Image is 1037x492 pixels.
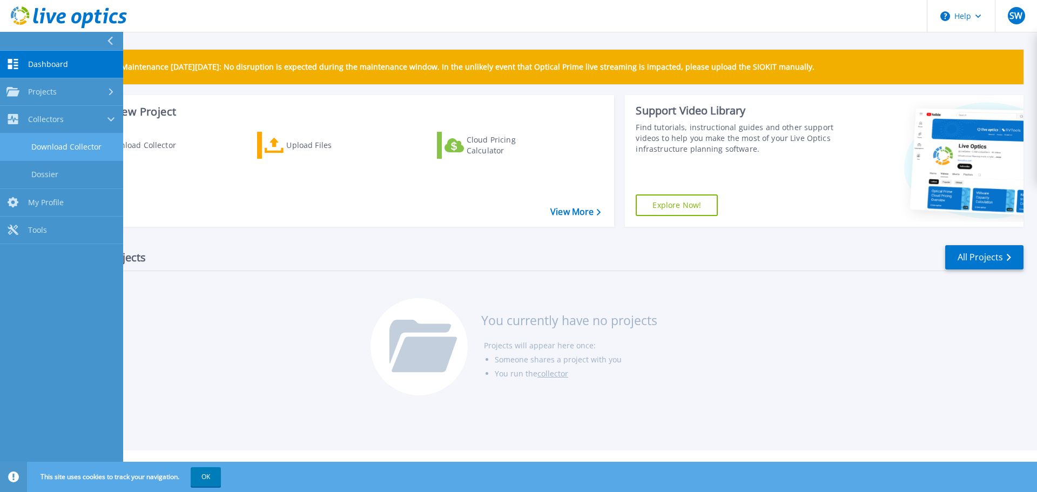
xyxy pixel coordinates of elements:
[550,207,601,217] a: View More
[28,59,68,69] span: Dashboard
[437,132,557,159] a: Cloud Pricing Calculator
[636,194,718,216] a: Explore Now!
[481,314,657,326] h3: You currently have no projects
[257,132,378,159] a: Upload Files
[77,132,197,159] a: Download Collector
[28,87,57,97] span: Projects
[636,104,839,118] div: Support Video Library
[467,134,553,156] div: Cloud Pricing Calculator
[537,368,568,379] a: collector
[80,63,814,71] p: Scheduled Maintenance [DATE][DATE]: No disruption is expected during the maintenance window. In t...
[484,339,657,353] li: Projects will appear here once:
[104,134,191,156] div: Download Collector
[945,245,1023,269] a: All Projects
[495,353,657,367] li: Someone shares a project with you
[77,106,601,118] h3: Start a New Project
[191,467,221,487] button: OK
[286,134,373,156] div: Upload Files
[495,367,657,381] li: You run the
[28,225,47,235] span: Tools
[1009,11,1022,20] span: SW
[28,114,64,124] span: Collectors
[30,467,221,487] span: This site uses cookies to track your navigation.
[636,122,839,154] div: Find tutorials, instructional guides and other support videos to help you make the most of your L...
[28,198,64,207] span: My Profile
